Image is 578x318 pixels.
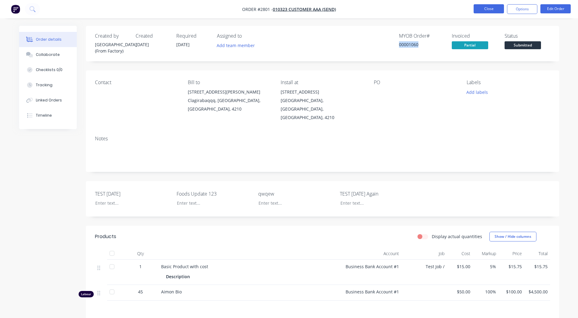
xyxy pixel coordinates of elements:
[281,80,364,85] div: Install at
[188,96,271,113] div: Clagirabaqqq, [GEOGRAPHIC_DATA], [GEOGRAPHIC_DATA], 4210
[258,190,334,197] label: qwqew
[176,33,210,39] div: Required
[95,33,128,39] div: Created by
[540,4,571,13] button: Edit Order
[188,88,271,113] div: [STREET_ADDRESS][PERSON_NAME]Clagirabaqqq, [GEOGRAPHIC_DATA], [GEOGRAPHIC_DATA], 4210
[79,291,94,297] div: Labour
[507,4,537,14] button: Options
[452,33,497,39] div: Invoiced
[527,263,548,270] span: $15.75
[19,93,77,108] button: Linked Orders
[341,260,401,285] div: Business Bank Account #1
[36,37,62,42] div: Order details
[449,289,470,295] span: $50.00
[11,5,20,14] img: Factory
[213,41,258,50] button: Add team member
[136,33,169,39] div: Created
[527,289,548,295] span: $4,500.00
[281,88,364,96] div: [STREET_ADDRESS]
[176,42,190,47] span: [DATE]
[399,41,444,48] div: 00001060
[161,264,208,269] span: Basic Product with cost
[505,41,541,50] button: Submitted
[166,272,192,281] div: Description
[188,88,271,96] div: [STREET_ADDRESS][PERSON_NAME]
[489,232,536,241] button: Show / Hide columns
[19,47,77,62] button: Collaborate
[475,289,496,295] span: 100%
[136,42,149,47] span: [DATE]
[139,263,142,270] span: 1
[374,80,457,85] div: PO
[273,6,336,12] a: 010323 Customer AAA (Send)
[467,80,550,85] div: Labels
[138,289,143,295] span: 45
[36,113,52,118] div: Timeline
[501,289,522,295] span: $100.00
[447,248,473,260] div: Cost
[281,88,364,122] div: [STREET_ADDRESS][GEOGRAPHIC_DATA], [GEOGRAPHIC_DATA], [GEOGRAPHIC_DATA], 4210
[501,263,522,270] span: $15.75
[452,41,488,49] span: Partial
[36,82,52,88] div: Tracking
[217,33,278,39] div: Assigned to
[505,41,541,49] span: Submitted
[36,97,62,103] div: Linked Orders
[242,6,273,12] span: Order #2801 -
[281,96,364,122] div: [GEOGRAPHIC_DATA], [GEOGRAPHIC_DATA], [GEOGRAPHIC_DATA], 4210
[401,260,447,285] div: Test Job /
[122,248,159,260] div: Qty
[399,33,444,39] div: MYOB Order #
[505,33,550,39] div: Status
[95,80,178,85] div: Contact
[524,248,550,260] div: Total
[341,285,401,301] div: Business Bank Account #1
[177,190,252,197] label: Foods Update 123
[36,67,63,73] div: Checklists 0/0
[19,62,77,77] button: Checklists 0/0
[499,248,524,260] div: Price
[463,88,491,96] button: Add labels
[432,233,482,240] label: Display actual quantities
[95,233,116,240] div: Products
[340,190,416,197] label: TEST [DATE] Again
[474,4,504,13] button: Close
[341,248,401,260] div: Account
[475,263,496,270] span: 5%
[217,41,258,50] button: Add team member
[161,289,182,295] span: Aimon Bio
[188,80,271,85] div: Bill to
[19,32,77,47] button: Order details
[401,248,447,260] div: Job
[95,190,171,197] label: TEST [DATE]
[473,248,499,260] div: Markup
[19,77,77,93] button: Tracking
[449,263,470,270] span: $15.00
[36,52,60,57] div: Collaborate
[19,108,77,123] button: Timeline
[95,136,550,142] div: Notes
[95,41,128,54] div: [GEOGRAPHIC_DATA] (From Factory)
